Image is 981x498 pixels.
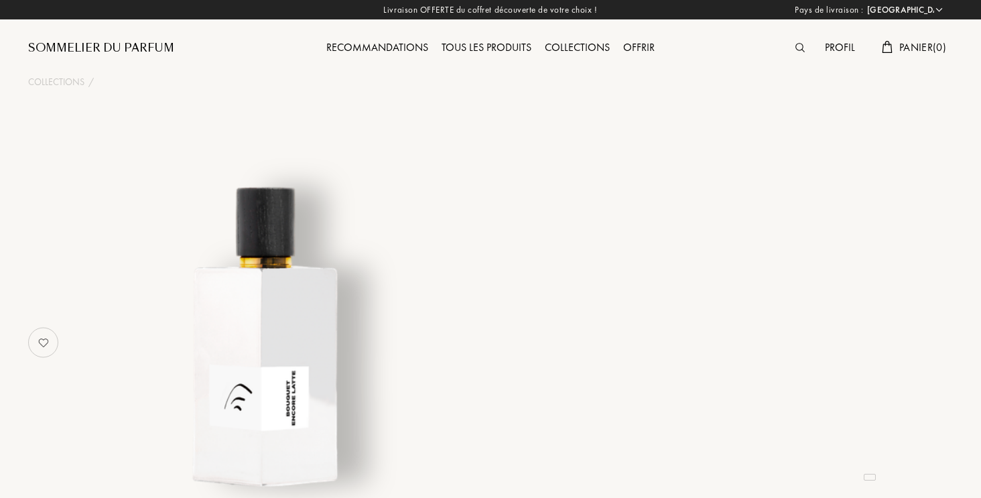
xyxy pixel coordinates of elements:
a: Collections [538,40,616,54]
a: Collections [28,75,84,89]
a: Recommandations [320,40,435,54]
a: Profil [818,40,862,54]
a: Sommelier du Parfum [28,40,174,56]
div: Tous les produits [435,40,538,57]
img: no_like_p.png [30,329,57,356]
span: Pays de livraison : [795,3,864,17]
div: Profil [818,40,862,57]
a: Offrir [616,40,661,54]
a: Tous les produits [435,40,538,54]
img: search_icn.svg [795,43,805,52]
div: Offrir [616,40,661,57]
div: Recommandations [320,40,435,57]
span: Panier ( 0 ) [899,40,946,54]
img: cart.svg [882,41,893,53]
div: Collections [538,40,616,57]
div: / [88,75,94,89]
